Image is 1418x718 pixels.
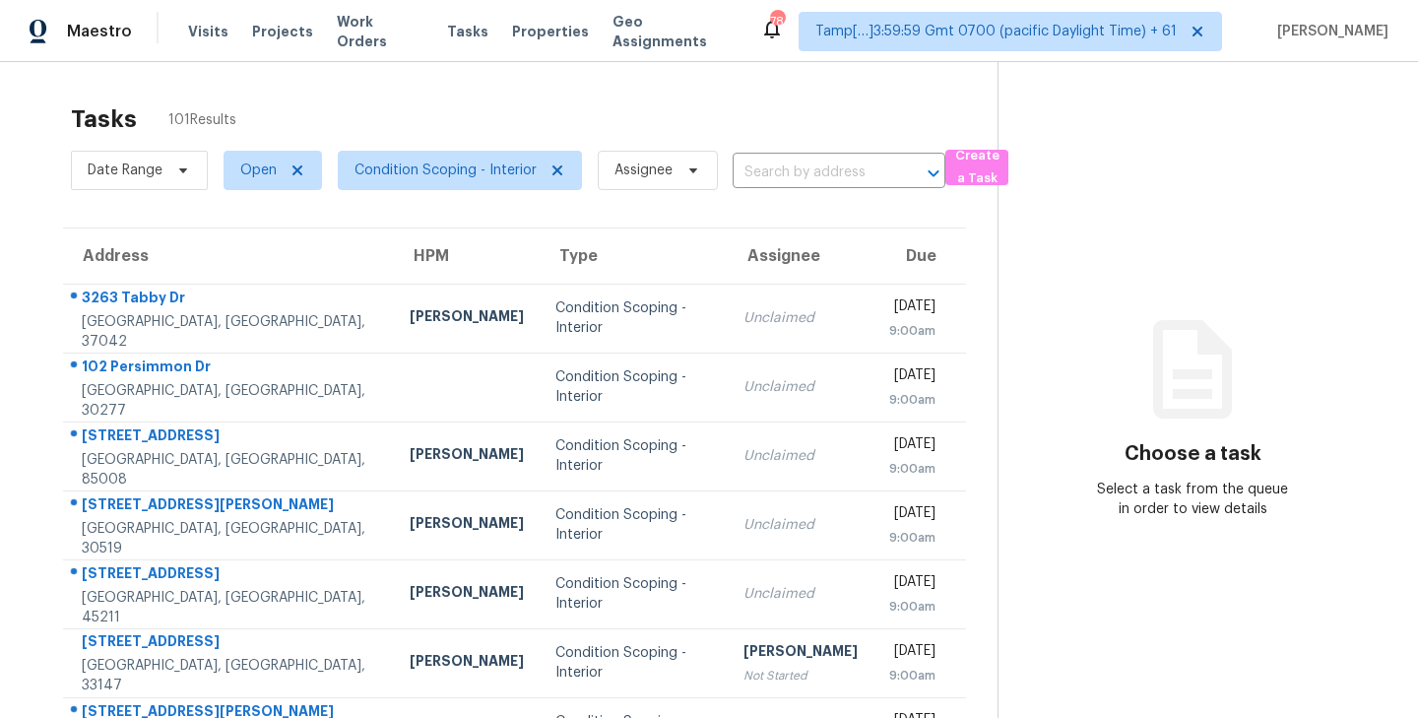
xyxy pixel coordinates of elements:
[67,22,132,41] span: Maestro
[82,588,378,627] div: [GEOGRAPHIC_DATA], [GEOGRAPHIC_DATA], 45211
[410,444,524,469] div: [PERSON_NAME]
[168,110,236,130] span: 101 Results
[889,390,935,410] div: 9:00am
[889,528,935,548] div: 9:00am
[447,25,488,38] span: Tasks
[512,22,589,41] span: Properties
[614,161,673,180] span: Assignee
[889,572,935,597] div: [DATE]
[889,597,935,617] div: 9:00am
[410,651,524,676] div: [PERSON_NAME]
[945,150,1008,185] button: Create a Task
[743,666,858,685] div: Not Started
[88,161,162,180] span: Date Range
[770,12,784,32] div: 784
[82,494,378,519] div: [STREET_ADDRESS][PERSON_NAME]
[1125,444,1261,464] h3: Choose a task
[82,381,378,421] div: [GEOGRAPHIC_DATA], [GEOGRAPHIC_DATA], 30277
[82,631,378,656] div: [STREET_ADDRESS]
[82,357,378,381] div: 102 Persimmon Dr
[540,228,728,284] th: Type
[815,22,1177,41] span: Tamp[…]3:59:59 Gmt 0700 (pacific Daylight Time) + 61
[743,308,858,328] div: Unclaimed
[82,656,378,695] div: [GEOGRAPHIC_DATA], [GEOGRAPHIC_DATA], 33147
[889,503,935,528] div: [DATE]
[410,582,524,607] div: [PERSON_NAME]
[743,515,858,535] div: Unclaimed
[82,519,378,558] div: [GEOGRAPHIC_DATA], [GEOGRAPHIC_DATA], 30519
[410,306,524,331] div: [PERSON_NAME]
[612,12,737,51] span: Geo Assignments
[252,22,313,41] span: Projects
[728,228,873,284] th: Assignee
[733,158,890,188] input: Search by address
[743,377,858,397] div: Unclaimed
[743,446,858,466] div: Unclaimed
[889,459,935,479] div: 9:00am
[1269,22,1388,41] span: [PERSON_NAME]
[743,584,858,604] div: Unclaimed
[82,425,378,450] div: [STREET_ADDRESS]
[555,367,712,407] div: Condition Scoping - Interior
[394,228,540,284] th: HPM
[889,434,935,459] div: [DATE]
[337,12,423,51] span: Work Orders
[354,161,537,180] span: Condition Scoping - Interior
[889,666,935,685] div: 9:00am
[555,298,712,338] div: Condition Scoping - Interior
[889,321,935,341] div: 9:00am
[1096,480,1290,519] div: Select a task from the queue in order to view details
[873,228,966,284] th: Due
[743,641,858,666] div: [PERSON_NAME]
[555,574,712,614] div: Condition Scoping - Interior
[71,109,137,129] h2: Tasks
[63,228,394,284] th: Address
[82,563,378,588] div: [STREET_ADDRESS]
[555,643,712,683] div: Condition Scoping - Interior
[920,160,947,187] button: Open
[889,641,935,666] div: [DATE]
[955,145,999,190] span: Create a Task
[555,436,712,476] div: Condition Scoping - Interior
[82,288,378,312] div: 3263 Tabby Dr
[188,22,228,41] span: Visits
[410,513,524,538] div: [PERSON_NAME]
[240,161,277,180] span: Open
[889,296,935,321] div: [DATE]
[555,505,712,545] div: Condition Scoping - Interior
[82,312,378,352] div: [GEOGRAPHIC_DATA], [GEOGRAPHIC_DATA], 37042
[889,365,935,390] div: [DATE]
[82,450,378,490] div: [GEOGRAPHIC_DATA], [GEOGRAPHIC_DATA], 85008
